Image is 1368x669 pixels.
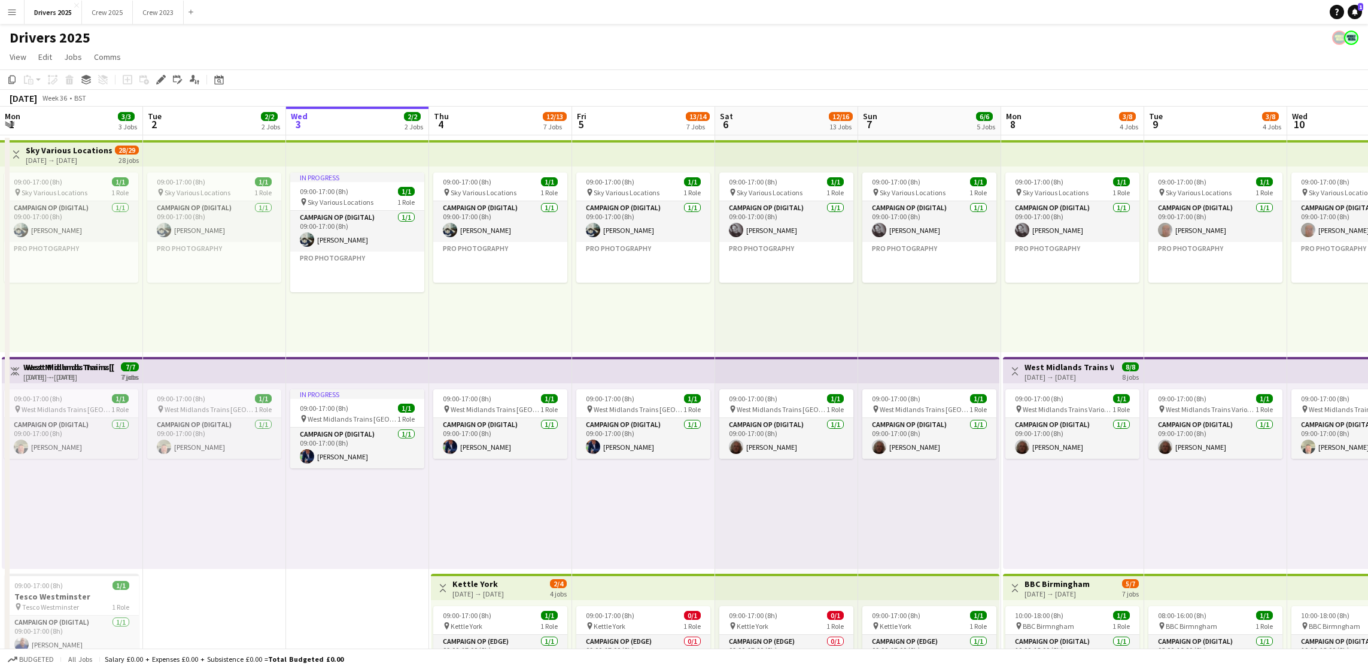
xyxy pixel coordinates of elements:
app-job-card: 09:00-17:00 (8h)1/1 Sky Various Locations1 RoleCampaign Op (Digital)1/109:00-17:00 (8h)[PERSON_NA... [1148,172,1282,283]
div: Salary £0.00 + Expenses £0.00 + Subsistence £0.00 = [105,655,343,664]
span: Sky Various Locations [451,188,516,197]
div: 2 Jobs [262,122,280,131]
div: In progress09:00-17:00 (8h)1/1 Sky Various Locations1 RoleCampaign Op (Digital)1/109:00-17:00 (8h... [290,172,424,292]
app-card-role-placeholder: Pro Photography [433,242,567,283]
span: 0/1 [684,611,701,620]
div: In progress [290,172,424,182]
span: West Midlands Trains [GEOGRAPHIC_DATA] [594,405,683,414]
app-card-role: Campaign Op (Digital)1/109:00-17:00 (8h)[PERSON_NAME] [4,418,138,459]
span: West Midlands Trains Various Locations [1166,405,1255,414]
span: Jobs [64,52,82,62]
span: West Midlands Trains [GEOGRAPHIC_DATA] [22,405,111,414]
span: Week 36 [39,93,69,102]
span: Sky Various Locations [1023,188,1089,197]
div: 09:00-17:00 (8h)1/1 Sky Various Locations1 RoleCampaign Op (Digital)1/109:00-17:00 (8h)[PERSON_NA... [433,172,567,283]
div: 8 jobs [1122,371,1139,382]
span: Wed [1292,111,1308,122]
app-card-role: Campaign Op (Digital)1/109:00-17:00 (8h)[PERSON_NAME] [5,616,139,656]
div: 09:00-17:00 (8h)1/1 Sky Various Locations1 RoleCampaign Op (Digital)1/109:00-17:00 (8h)[PERSON_NA... [1005,172,1139,283]
app-job-card: 09:00-17:00 (8h)1/1 West Midlands Trains [GEOGRAPHIC_DATA]1 RoleCampaign Op (Digital)1/109:00-17:... [576,389,710,459]
h1: Drivers 2025 [10,29,90,47]
span: Total Budgeted £0.00 [268,655,343,664]
span: 1/1 [112,177,129,186]
span: 1 Role [1255,405,1273,414]
span: 09:00-17:00 (8h) [586,611,634,620]
span: 09:00-17:00 (8h) [1158,177,1206,186]
span: 09:00-17:00 (8h) [300,187,348,196]
span: View [10,52,26,62]
span: 1/1 [970,394,987,403]
span: 1/1 [255,394,272,403]
app-card-role-placeholder: Pro Photography [576,242,710,283]
app-job-card: 09:00-17:00 (8h)1/1Tesco Westminster Tesco Westminster1 RoleCampaign Op (Digital)1/109:00-17:00 (... [5,574,139,656]
span: 09:00-17:00 (8h) [443,394,491,403]
span: 1/1 [1256,394,1273,403]
a: View [5,49,31,65]
span: 1/1 [970,611,987,620]
span: Kettle York [594,622,625,631]
div: 7 jobs [1122,588,1139,598]
app-card-role: Campaign Op (Digital)1/109:00-17:00 (8h)[PERSON_NAME] [1005,201,1139,242]
h3: Kettle York [452,579,504,589]
span: Wed [291,111,308,122]
app-job-card: 09:00-17:00 (8h)1/1 Sky Various Locations1 RoleCampaign Op (Digital)1/109:00-17:00 (8h)[PERSON_NA... [576,172,710,283]
span: 09:00-17:00 (8h) [1015,394,1063,403]
span: 1/1 [1113,394,1130,403]
span: 1/1 [398,187,415,196]
span: Kettle York [451,622,482,631]
span: 1 Role [1255,622,1273,631]
span: 1 Role [683,405,701,414]
span: 1/1 [255,177,272,186]
span: 3/8 [1262,112,1279,121]
span: Kettle York [737,622,768,631]
span: 3/8 [1119,112,1136,121]
div: [DATE] → [DATE] [26,373,115,382]
span: West Midlands Trains [GEOGRAPHIC_DATA] [737,405,826,414]
span: Sky Various Locations [1166,188,1232,197]
div: 09:00-17:00 (8h)1/1 West Midlands Trains [GEOGRAPHIC_DATA]1 RoleCampaign Op (Digital)1/109:00-17:... [719,389,853,459]
span: 10 [1290,117,1308,131]
app-job-card: 09:00-17:00 (8h)1/1 Sky Various Locations1 RoleCampaign Op (Digital)1/109:00-17:00 (8h)[PERSON_NA... [147,172,281,283]
h3: West Midlands Trains Various Locations [1025,362,1114,373]
app-card-role: Campaign Op (Digital)1/109:00-17:00 (8h)[PERSON_NAME] [719,418,853,459]
span: West Midlands Trains [GEOGRAPHIC_DATA] [165,405,254,414]
app-card-role: Campaign Op (Digital)1/109:00-17:00 (8h)[PERSON_NAME] [1005,418,1139,459]
span: 0/1 [827,611,844,620]
span: All jobs [66,655,95,664]
span: Sky Various Locations [594,188,659,197]
span: 1 Role [683,188,701,197]
div: BST [74,93,86,102]
span: 12/16 [829,112,853,121]
span: 1 Role [683,622,701,631]
span: Sky Various Locations [737,188,802,197]
div: 7 jobs [122,371,139,382]
app-card-role: Campaign Op (Digital)1/109:00-17:00 (8h)[PERSON_NAME] [147,201,281,242]
span: 28/29 [115,146,139,155]
span: 1/1 [1113,177,1130,186]
span: Kettle York [880,622,911,631]
div: In progress09:00-17:00 (8h)1/1 West Midlands Trains [GEOGRAPHIC_DATA]1 RoleCampaign Op (Digital)1... [290,389,424,468]
app-job-card: 09:00-17:00 (8h)1/1 Sky Various Locations1 RoleCampaign Op (Digital)1/109:00-17:00 (8h)[PERSON_NA... [4,172,138,283]
a: Edit [34,49,57,65]
span: 1 Role [397,198,415,207]
span: 09:00-17:00 (8h) [1301,177,1349,186]
div: [DATE] → [DATE] [1025,589,1090,598]
span: Mon [5,111,20,122]
app-job-card: 09:00-17:00 (8h)1/1 West Midlands Trains [GEOGRAPHIC_DATA]1 RoleCampaign Op (Digital)1/109:00-17:... [862,389,996,459]
span: BBC Birmngham [1166,622,1217,631]
span: Mon [1006,111,1022,122]
span: 8/8 [1122,362,1139,371]
span: 2/2 [261,112,278,121]
span: Sky Various Locations [165,188,230,197]
a: Comms [89,49,126,65]
span: 1 Role [1112,405,1130,414]
span: 1 Role [826,622,844,631]
span: 1 Role [540,188,558,197]
div: 09:00-17:00 (8h)1/1 West Midlands Trains [GEOGRAPHIC_DATA]1 RoleCampaign Op (Digital)1/109:00-17:... [4,389,138,459]
span: 1/1 [827,177,844,186]
app-card-role: Campaign Op (Digital)1/109:00-17:00 (8h)[PERSON_NAME] [433,418,567,459]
